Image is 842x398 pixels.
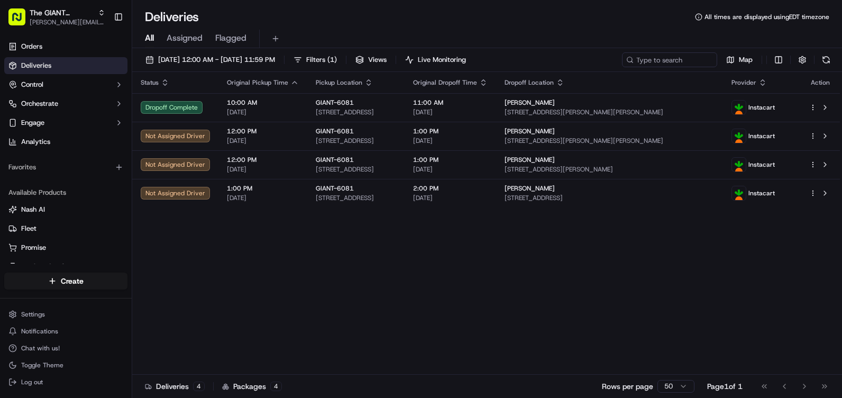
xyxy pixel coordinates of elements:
h1: Deliveries [145,8,199,25]
div: Favorites [4,159,127,176]
span: [STREET_ADDRESS] [505,194,715,202]
span: Instacart [748,132,775,140]
img: 1736555255976-a54dd68f-1ca7-489b-9aae-adbdc363a1c4 [11,101,30,120]
span: [PERSON_NAME] [505,184,555,193]
span: [STREET_ADDRESS] [316,108,396,116]
button: Chat with us! [4,341,127,356]
div: Deliveries [145,381,205,392]
span: 12:00 PM [227,156,299,164]
a: Orders [4,38,127,55]
div: 💻 [89,155,98,163]
button: Live Monitoring [400,52,471,67]
button: The GIANT Company[PERSON_NAME][EMAIL_ADDRESS][PERSON_NAME][DOMAIN_NAME] [4,4,109,30]
span: [DATE] [227,165,299,174]
input: Type to search [622,52,717,67]
span: [DATE] [413,165,488,174]
span: Pickup Location [316,78,362,87]
span: 1:00 PM [413,127,488,135]
div: Packages [222,381,282,392]
span: [PERSON_NAME] [505,156,555,164]
span: [STREET_ADDRESS] [316,137,396,145]
span: Map [739,55,753,65]
button: Map [721,52,757,67]
span: Assigned [167,32,203,44]
button: [DATE] 12:00 AM - [DATE] 11:59 PM [141,52,280,67]
button: Log out [4,375,127,390]
span: Notifications [21,327,58,336]
p: Welcome 👋 [11,42,193,59]
img: profile_instacart_ahold_partner.png [732,158,746,171]
span: Promise [21,243,46,252]
span: [STREET_ADDRESS][PERSON_NAME][PERSON_NAME] [505,108,715,116]
button: [PERSON_NAME][EMAIL_ADDRESS][PERSON_NAME][DOMAIN_NAME] [30,18,105,26]
button: Create [4,273,127,290]
span: Dropoff Location [505,78,554,87]
span: Original Dropoff Time [413,78,477,87]
a: 📗Knowledge Base [6,149,85,168]
span: 1:00 PM [227,184,299,193]
span: Log out [21,378,43,386]
div: Available Products [4,184,127,201]
div: Action [809,78,831,87]
span: The GIANT Company [30,7,94,18]
span: ( 1 ) [327,55,337,65]
span: GIANT-6081 [316,156,354,164]
div: Page 1 of 1 [707,381,743,392]
span: [DATE] [227,194,299,202]
span: 2:00 PM [413,184,488,193]
span: 10:00 AM [227,98,299,107]
span: Toggle Theme [21,361,63,369]
span: Fleet [21,224,36,233]
a: Deliveries [4,57,127,74]
a: Nash AI [8,205,123,214]
span: Product Catalog [21,262,72,272]
span: All times are displayed using EDT timezone [704,13,829,21]
span: Orchestrate [21,99,58,108]
button: Start new chat [180,104,193,117]
span: Control [21,80,43,89]
div: 4 [193,382,205,391]
span: Settings [21,310,45,319]
div: Start new chat [36,101,173,112]
a: Product Catalog [8,262,123,272]
button: Views [351,52,391,67]
img: profile_instacart_ahold_partner.png [732,101,746,114]
span: [STREET_ADDRESS][PERSON_NAME] [505,165,715,174]
span: Knowledge Base [21,153,81,164]
span: [DATE] [227,108,299,116]
button: Product Catalog [4,258,127,275]
button: Control [4,76,127,93]
a: Fleet [8,224,123,233]
span: [DATE] [227,137,299,145]
span: GIANT-6081 [316,184,354,193]
button: Orchestrate [4,95,127,112]
span: [PERSON_NAME] [505,98,555,107]
span: Analytics [21,137,50,147]
span: Instacart [748,189,775,197]
button: Fleet [4,220,127,237]
span: [STREET_ADDRESS][PERSON_NAME][PERSON_NAME] [505,137,715,145]
button: Settings [4,307,127,322]
span: [DATE] [413,108,488,116]
button: Promise [4,239,127,256]
a: Powered byPylon [75,179,128,187]
span: [DATE] 12:00 AM - [DATE] 11:59 PM [158,55,275,65]
span: Instacart [748,160,775,169]
span: Create [61,276,84,286]
button: Nash AI [4,201,127,218]
span: [STREET_ADDRESS] [316,165,396,174]
span: Nash AI [21,205,45,214]
span: Live Monitoring [418,55,466,65]
img: Nash [11,11,32,32]
span: GIANT-6081 [316,127,354,135]
span: [PERSON_NAME] [505,127,555,135]
span: GIANT-6081 [316,98,354,107]
span: 12:00 PM [227,127,299,135]
a: 💻API Documentation [85,149,174,168]
input: Got a question? Start typing here... [28,68,190,79]
span: 11:00 AM [413,98,488,107]
span: Engage [21,118,44,128]
span: Flagged [215,32,246,44]
button: Engage [4,114,127,131]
